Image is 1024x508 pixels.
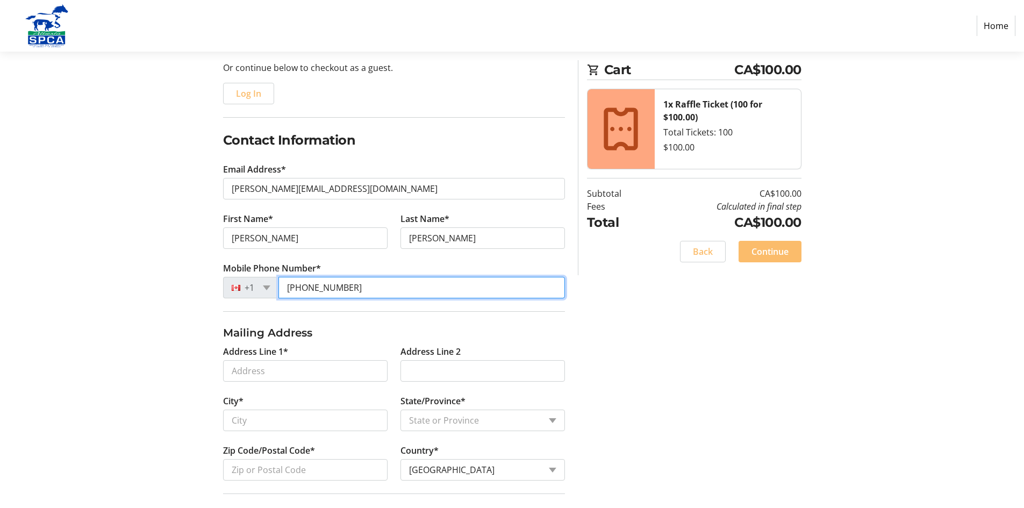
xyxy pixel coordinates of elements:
td: CA$100.00 [649,187,801,200]
span: Continue [751,245,789,258]
strong: 1x Raffle Ticket (100 for $100.00) [663,98,762,123]
td: CA$100.00 [649,213,801,232]
span: CA$100.00 [734,60,801,80]
label: Email Address* [223,163,286,176]
label: Address Line 1* [223,345,288,358]
h2: Contact Information [223,131,565,150]
input: Zip or Postal Code [223,459,388,481]
button: Log In [223,83,274,104]
label: Mobile Phone Number* [223,262,321,275]
td: Calculated in final step [649,200,801,213]
button: Back [680,241,726,262]
label: City* [223,395,244,407]
input: City [223,410,388,431]
label: Country* [400,444,439,457]
label: Zip Code/Postal Code* [223,444,315,457]
h3: Mailing Address [223,325,565,341]
span: Log In [236,87,261,100]
label: First Name* [223,212,273,225]
input: Address [223,360,388,382]
p: Or continue below to checkout as a guest. [223,61,565,74]
td: Fees [587,200,649,213]
div: Total Tickets: 100 [663,126,792,139]
label: Last Name* [400,212,449,225]
label: Address Line 2 [400,345,461,358]
img: Alberta SPCA's Logo [9,4,85,47]
label: State/Province* [400,395,466,407]
button: Continue [739,241,801,262]
a: Home [977,16,1015,36]
td: Total [587,213,649,232]
span: Cart [604,60,735,80]
td: Subtotal [587,187,649,200]
input: (506) 234-5678 [278,277,565,298]
div: $100.00 [663,141,792,154]
span: Back [693,245,713,258]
